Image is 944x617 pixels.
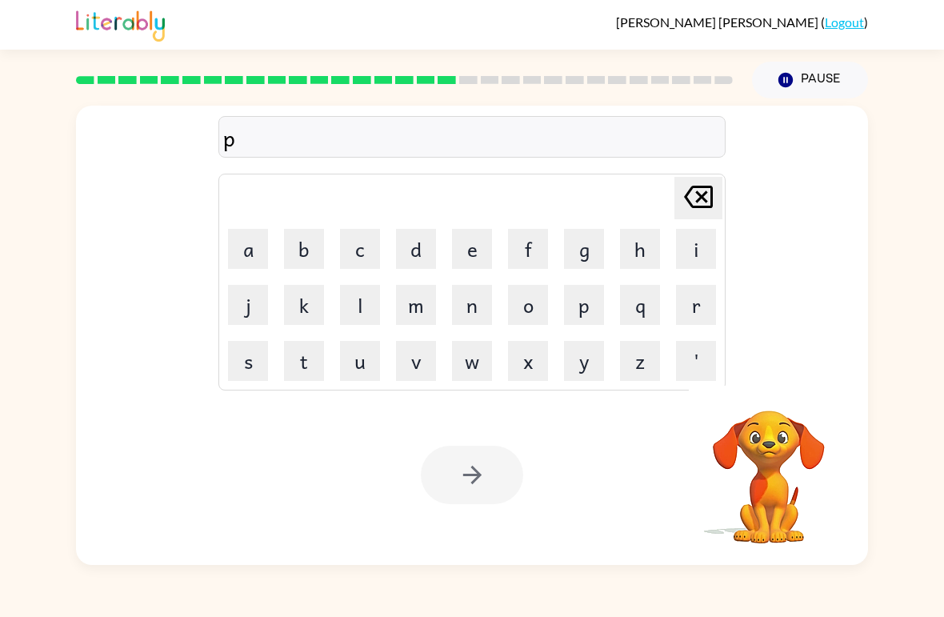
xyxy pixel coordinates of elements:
button: p [564,285,604,325]
button: c [340,229,380,269]
button: Pause [752,62,868,98]
span: [PERSON_NAME] [PERSON_NAME] [616,14,821,30]
video: Your browser must support playing .mp4 files to use Literably. Please try using another browser. [689,386,849,546]
button: x [508,341,548,381]
button: j [228,285,268,325]
button: ' [676,341,716,381]
button: r [676,285,716,325]
button: f [508,229,548,269]
button: i [676,229,716,269]
button: u [340,341,380,381]
div: p [223,121,721,154]
button: d [396,229,436,269]
img: Literably [76,6,165,42]
button: g [564,229,604,269]
div: ( ) [616,14,868,30]
button: y [564,341,604,381]
a: Logout [825,14,864,30]
button: l [340,285,380,325]
button: o [508,285,548,325]
button: e [452,229,492,269]
button: v [396,341,436,381]
button: z [620,341,660,381]
button: n [452,285,492,325]
button: h [620,229,660,269]
button: b [284,229,324,269]
button: q [620,285,660,325]
button: k [284,285,324,325]
button: s [228,341,268,381]
button: w [452,341,492,381]
button: t [284,341,324,381]
button: a [228,229,268,269]
button: m [396,285,436,325]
